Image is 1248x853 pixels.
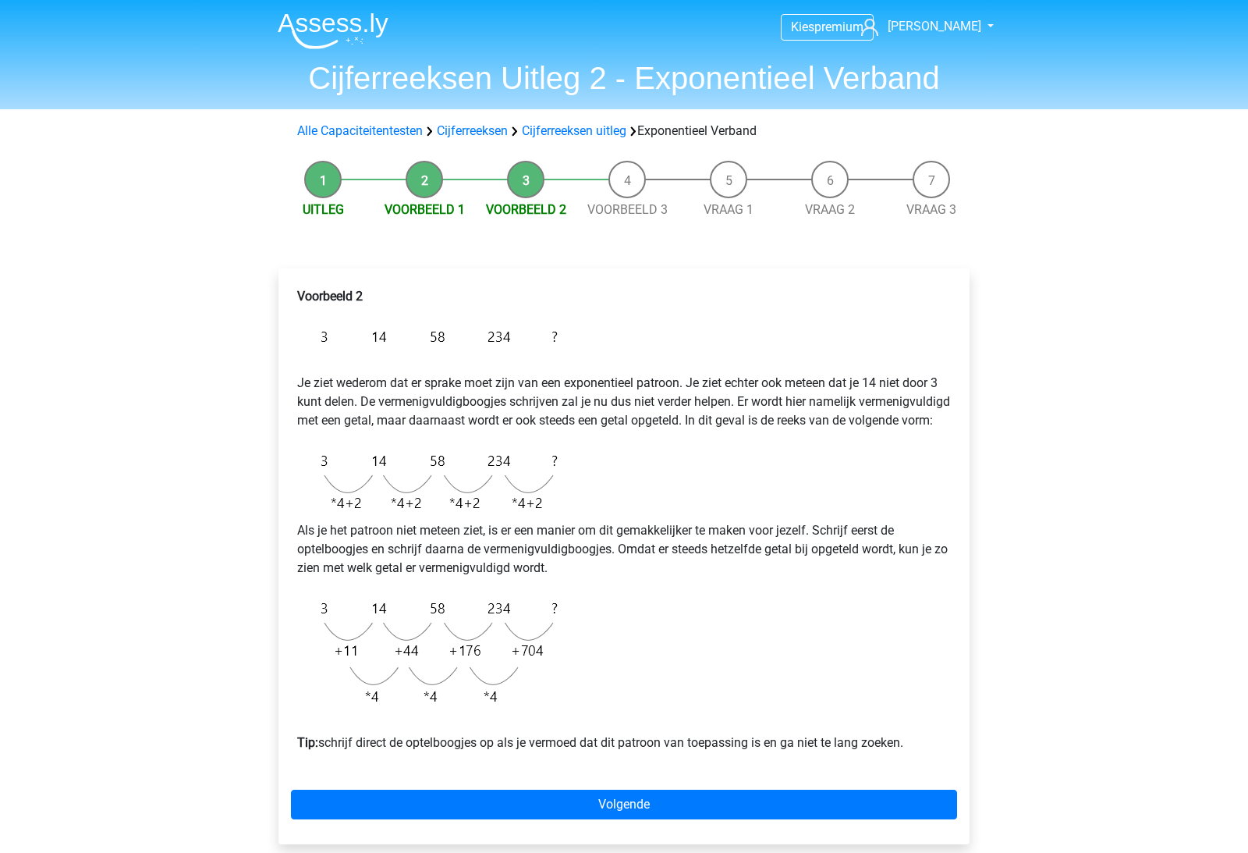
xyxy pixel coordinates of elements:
[297,442,565,521] img: Exponential_Example_2_2.png
[791,20,814,34] span: Kies
[587,202,668,217] a: Voorbeeld 3
[855,17,983,36] a: [PERSON_NAME]
[805,202,855,217] a: Vraag 2
[385,202,465,217] a: Voorbeeld 1
[297,590,565,715] img: Exponential_Example_2_3.png
[782,16,873,37] a: Kiespremium
[486,202,566,217] a: Voorbeeld 2
[265,59,983,97] h1: Cijferreeksen Uitleg 2 - Exponentieel Verband
[297,521,951,578] p: Als je het patroon niet meteen ziet, is er een manier om dit gemakkelijker te maken voor jezelf. ...
[297,355,951,430] p: Je ziet wederom dat er sprake moet zijn van een exponentieel patroon. Je ziet echter ook meteen d...
[297,715,951,752] p: schrijf direct de optelboogjes op als je vermoed dat dit patroon van toepassing is en ga niet te ...
[297,123,423,138] a: Alle Capaciteitentesten
[704,202,753,217] a: Vraag 1
[291,790,957,819] a: Volgende
[303,202,344,217] a: Uitleg
[437,123,508,138] a: Cijferreeksen
[297,318,565,355] img: Exponential_Example_2_1.png
[278,12,388,49] img: Assessly
[522,123,626,138] a: Cijferreeksen uitleg
[297,735,318,750] b: Tip:
[814,20,863,34] span: premium
[297,289,363,304] b: Voorbeeld 2
[291,122,957,140] div: Exponentieel Verband
[906,202,956,217] a: Vraag 3
[888,19,981,34] span: [PERSON_NAME]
